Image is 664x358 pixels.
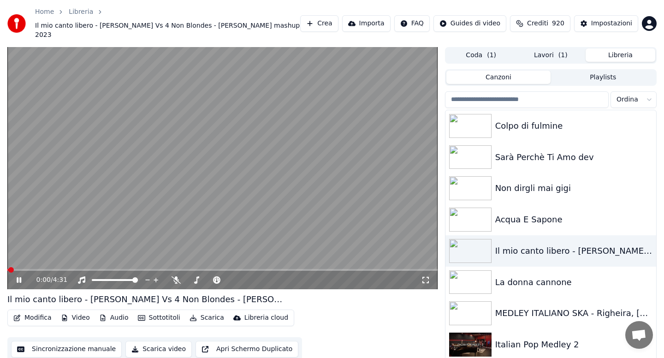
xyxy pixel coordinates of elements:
button: Video [57,311,94,324]
span: Il mio canto libero - [PERSON_NAME] Vs 4 Non Blondes - [PERSON_NAME] mashup 2023 [35,21,300,40]
button: Crea [300,15,338,32]
div: Il mio canto libero - [PERSON_NAME] Vs 4 Non Blondes - [PERSON_NAME] mashup 2023 [7,293,284,306]
button: FAQ [394,15,430,32]
button: Crediti920 [510,15,570,32]
div: Acqua E Sapone [495,213,652,226]
button: Scarica video [125,341,192,358]
span: ( 1 ) [558,51,568,60]
button: Playlists [551,71,655,84]
button: Canzoni [446,71,551,84]
a: Libreria [69,7,93,17]
button: Lavori [516,48,586,62]
div: / [36,275,59,285]
div: La donna cannone [495,276,652,289]
div: Non dirgli mai gigi [495,182,652,195]
button: Importa [342,15,391,32]
button: Sottotitoli [134,311,184,324]
div: MEDLEY ITALIANO SKA - Righeira, [PERSON_NAME], [PERSON_NAME], [PERSON_NAME] e poveri, [PERSON_NAME] [495,307,652,320]
span: 4:31 [53,275,67,285]
div: Sarà Perchè Ti Amo dev [495,151,652,164]
div: Aprire la chat [625,321,653,349]
span: 0:00 [36,275,51,285]
nav: breadcrumb [35,7,300,40]
span: ( 1 ) [487,51,496,60]
a: Home [35,7,54,17]
span: Crediti [527,19,548,28]
button: Libreria [586,48,655,62]
button: Sincronizzazione manuale [11,341,122,358]
span: Ordina [617,95,638,104]
div: Impostazioni [591,19,632,28]
button: Modifica [10,311,55,324]
button: Impostazioni [574,15,638,32]
div: Italian Pop Medley 2 [495,338,652,351]
button: Apri Schermo Duplicato [196,341,298,358]
button: Audio [95,311,132,324]
button: Scarica [186,311,228,324]
button: Coda [446,48,516,62]
span: 920 [552,19,564,28]
div: Il mio canto libero - [PERSON_NAME] Vs 4 Non Blondes - [PERSON_NAME] mashup 2023 [495,245,652,257]
div: Colpo di fulmine [495,119,652,132]
div: Libreria cloud [244,313,288,322]
img: youka [7,14,26,33]
button: Guides di video [433,15,506,32]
